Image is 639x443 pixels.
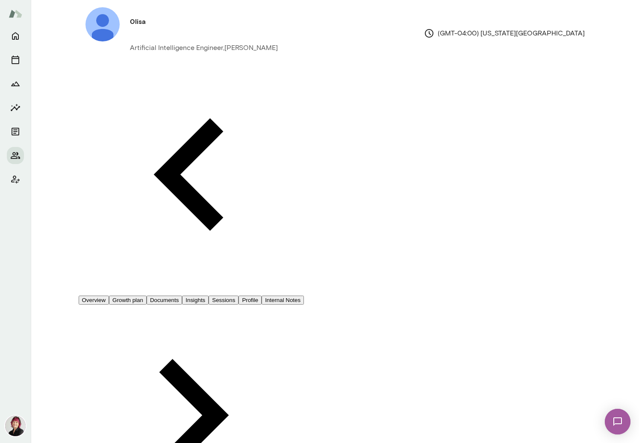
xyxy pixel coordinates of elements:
img: Mento [9,6,22,22]
h4: 0lisa [130,16,146,26]
img: 0lisa [85,7,120,41]
button: Insights [182,296,209,305]
button: Members [7,147,24,164]
button: Documents [147,296,182,305]
p: Artificial Intelligence Engineer, [PERSON_NAME] [130,43,278,53]
button: Sessions [209,296,239,305]
img: Leigh Allen-Arredondo [5,416,26,436]
button: Internal Notes [262,296,304,305]
button: Client app [7,171,24,188]
button: Home [7,27,24,44]
p: (GMT-04:00) [US_STATE][GEOGRAPHIC_DATA] [424,28,585,38]
button: Insights [7,99,24,116]
button: Overview [79,296,109,305]
button: Growth plan [109,296,147,305]
button: Profile [239,296,262,305]
button: Documents [7,123,24,140]
button: Sessions [7,51,24,68]
button: Growth Plan [7,75,24,92]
